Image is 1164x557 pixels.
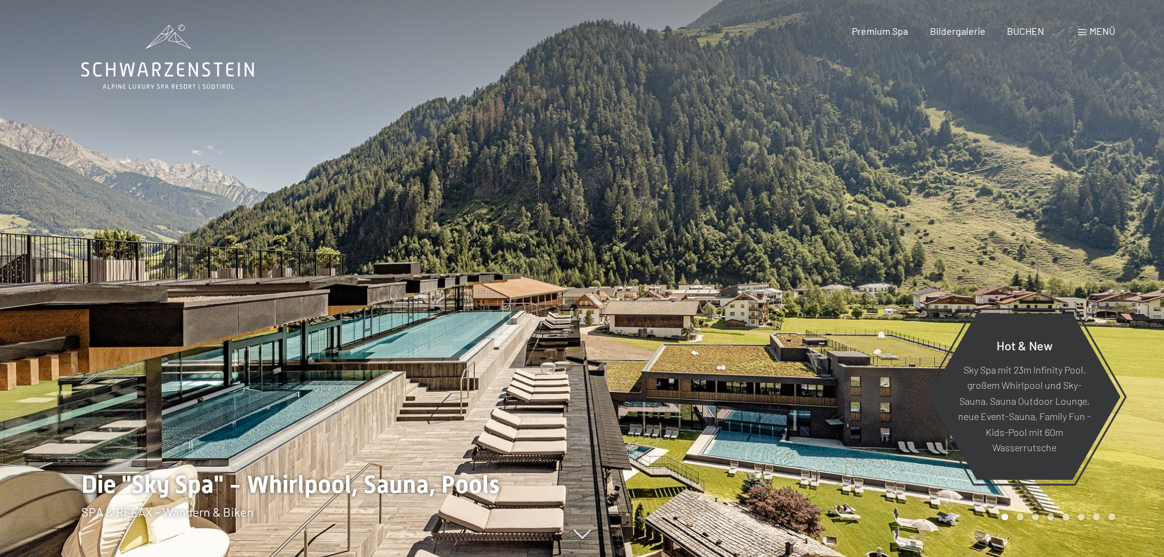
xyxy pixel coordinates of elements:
div: Carousel Page 4 [1047,514,1054,520]
a: Hot & New Sky Spa mit 23m Infinity Pool, großem Whirlpool und Sky-Sauna, Sauna Outdoor Lounge, ne... [928,312,1121,481]
div: Carousel Pagination [997,514,1115,520]
span: Menü [1089,25,1115,37]
a: Bildergalerie [930,25,986,37]
a: Premium Spa [852,25,908,37]
div: Carousel Page 3 [1032,514,1039,520]
a: BUCHEN [1007,25,1044,37]
div: Carousel Page 1 (Current Slide) [1001,514,1008,520]
span: Hot & New [997,338,1053,352]
div: Carousel Page 6 [1078,514,1085,520]
div: Carousel Page 8 [1108,514,1115,520]
div: Carousel Page 2 [1017,514,1023,520]
div: Carousel Page 5 [1063,514,1069,520]
div: Carousel Page 7 [1093,514,1100,520]
p: Sky Spa mit 23m Infinity Pool, großem Whirlpool und Sky-Sauna, Sauna Outdoor Lounge, neue Event-S... [958,361,1091,456]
